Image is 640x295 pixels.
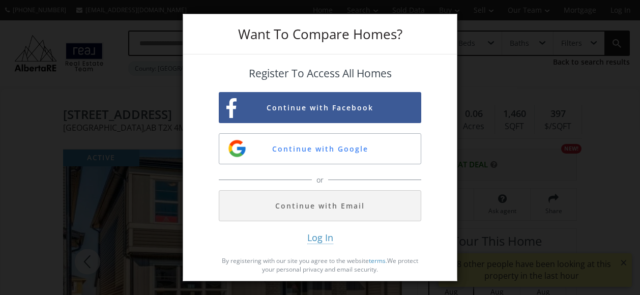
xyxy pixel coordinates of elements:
[219,256,421,274] p: By registering with our site you agree to the website . We protect your personal privacy and emai...
[219,133,421,164] button: Continue with Google
[226,98,237,118] img: facebook-sign-up
[219,68,421,79] h4: Register To Access All Homes
[307,231,333,244] span: Log In
[314,175,326,185] span: or
[369,256,386,265] a: terms
[219,27,421,41] h3: Want To Compare Homes?
[219,190,421,221] button: Continue with Email
[219,92,421,123] button: Continue with Facebook
[227,138,247,159] img: google-sign-up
